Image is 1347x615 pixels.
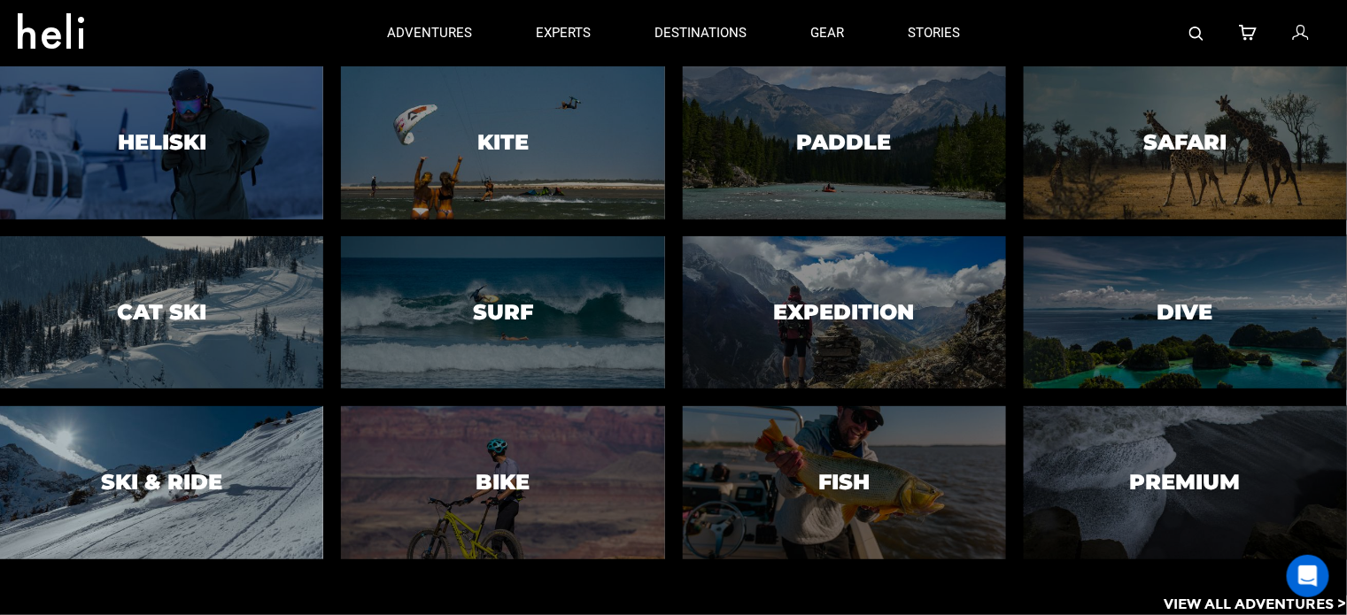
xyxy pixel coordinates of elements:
[774,301,915,324] h3: Expedition
[387,24,472,42] p: adventures
[1157,301,1213,324] h3: Dive
[1287,555,1329,597] div: Open Intercom Messenger
[1165,595,1347,615] p: View All Adventures >
[1189,27,1204,41] img: search-bar-icon.svg
[797,131,892,154] h3: Paddle
[1024,407,1347,559] a: PremiumPremium image
[477,131,529,154] h3: Kite
[473,301,533,324] h3: Surf
[101,472,222,495] h3: Ski & Ride
[1130,472,1241,495] h3: Premium
[818,472,870,495] h3: Fish
[117,301,206,324] h3: Cat Ski
[654,24,747,42] p: destinations
[1143,131,1227,154] h3: Safari
[118,131,206,154] h3: Heliski
[476,472,530,495] h3: Bike
[536,24,591,42] p: experts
